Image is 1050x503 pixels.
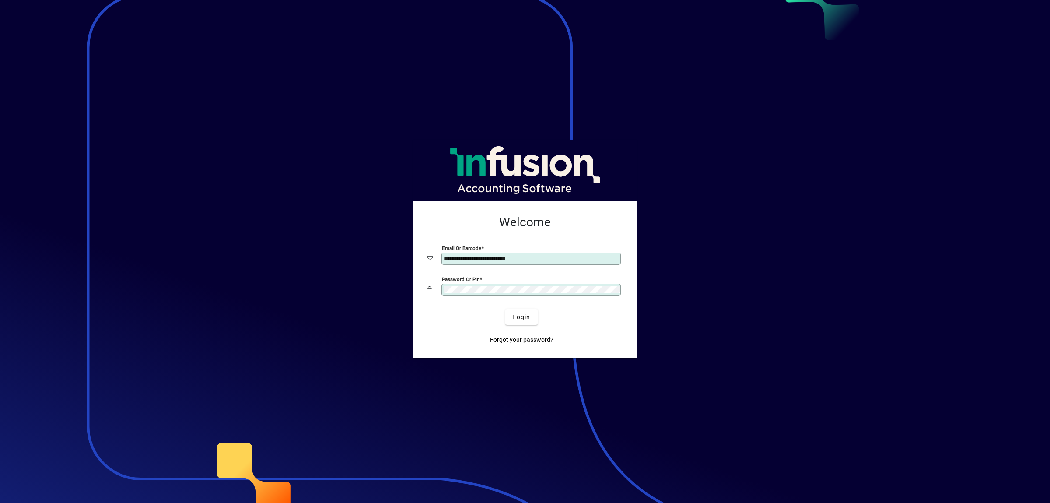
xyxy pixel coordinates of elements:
[486,332,557,348] a: Forgot your password?
[490,335,553,345] span: Forgot your password?
[512,313,530,322] span: Login
[505,309,537,325] button: Login
[427,215,623,230] h2: Welcome
[442,276,479,282] mat-label: Password or Pin
[442,245,481,251] mat-label: Email or Barcode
